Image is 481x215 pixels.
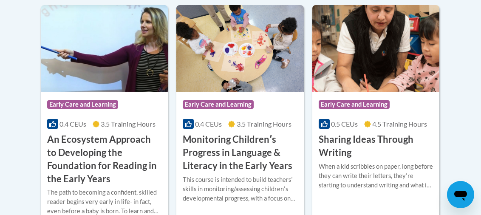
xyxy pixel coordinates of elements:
span: 3.5 Training Hours [237,120,291,128]
span: Early Care and Learning [47,100,118,109]
img: Course Logo [312,5,439,92]
div: When a kid scribbles on paper, long before they can write their letters, theyʹre starting to unde... [319,162,433,190]
iframe: Button to launch messaging window [447,181,474,208]
span: 0.4 CEUs [59,120,86,128]
span: Early Care and Learning [319,100,390,109]
div: This course is intended to build teachersʹ skills in monitoring/assessing childrenʹs developmenta... [183,175,297,203]
span: 0.5 CEUs [331,120,358,128]
span: 3.5 Training Hours [101,120,156,128]
h3: Monitoring Childrenʹs Progress in Language & Literacy in the Early Years [183,133,297,172]
img: Course Logo [176,5,303,92]
span: 0.4 CEUs [195,120,222,128]
h3: An Ecosystem Approach to Developing the Foundation for Reading in the Early Years [47,133,161,185]
span: Early Care and Learning [183,100,254,109]
span: 4.5 Training Hours [372,120,427,128]
img: Course Logo [41,5,168,92]
h3: Sharing Ideas Through Writing [319,133,433,159]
